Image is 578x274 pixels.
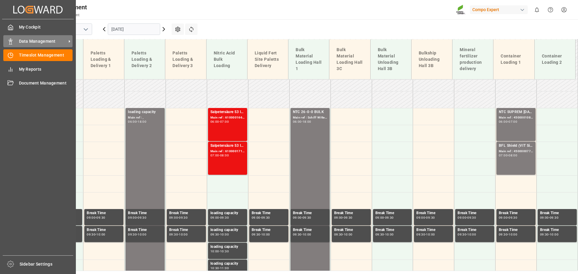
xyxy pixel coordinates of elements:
div: Break Time [499,227,533,233]
div: 09:30 [508,216,517,219]
div: - [260,216,261,219]
div: 09:00 [210,216,219,219]
div: - [466,233,467,236]
div: 09:30 [179,216,188,219]
div: Main ref : 6100001663, 2000001411 [210,115,245,120]
div: 10:00 [385,233,394,236]
div: loading capacity [210,244,245,250]
div: 10:00 [550,233,558,236]
div: Paletts Loading & Delivery 1 [88,48,119,71]
div: 10:00 [261,233,270,236]
div: 09:30 [550,216,558,219]
div: 10:00 [179,233,188,236]
div: Break Time [540,227,574,233]
div: Break Time [87,210,121,216]
div: 10:00 [508,233,517,236]
div: - [425,233,426,236]
div: 09:30 [385,216,394,219]
div: Break Time [540,210,574,216]
div: 09:30 [252,233,260,236]
a: My Reports [3,63,73,75]
div: 09:30 [375,233,384,236]
div: 09:30 [261,216,270,219]
div: 10:00 [138,233,146,236]
div: Break Time [128,227,162,233]
div: 09:30 [293,233,302,236]
div: Break Time [293,210,327,216]
div: Break Time [375,227,410,233]
div: Break Time [416,227,451,233]
div: 10:00 [303,233,311,236]
div: Break Time [334,227,368,233]
div: 09:30 [96,216,105,219]
div: 06:00 [128,120,137,123]
div: Main ref : 6100001715, 2000001426 [210,149,245,154]
div: 09:00 [375,216,384,219]
div: loading capacity [210,227,245,233]
div: - [137,120,138,123]
div: 09:00 [499,216,508,219]
div: 09:30 [426,216,435,219]
div: 10:00 [426,233,435,236]
button: open menu [81,25,90,34]
div: Paletts Loading & Delivery 2 [129,48,160,71]
div: 09:00 [416,216,425,219]
div: 10:00 [96,233,105,236]
img: Screenshot%202023-09-29%20at%2010.02.21.png_1712312052.png [456,5,466,15]
div: Salpetersäure 53 lose [210,143,245,149]
div: 09:00 [334,216,343,219]
div: 07:00 [220,120,229,123]
div: 06:00 [210,120,219,123]
div: - [425,216,426,219]
div: loading capacity [210,210,245,216]
div: Nitric Acid Bulk Loading [211,48,242,71]
div: - [137,233,138,236]
div: 09:00 [540,216,549,219]
span: My Reports [19,66,73,72]
div: 18:00 [138,120,146,123]
div: Break Time [499,210,533,216]
div: 18:00 [303,120,311,123]
div: - [178,216,179,219]
div: 10:00 [344,233,353,236]
div: Break Time [375,210,410,216]
div: Bulk Material Loading Hall 1 [293,44,324,74]
div: 09:00 [169,216,178,219]
div: NTC SUPREM [DATE] 25kg (x42) INT [499,109,533,115]
div: Salpetersäure 53 lose [210,109,245,115]
div: 06:00 [293,120,302,123]
div: - [219,120,220,123]
div: 07:00 [210,154,219,157]
div: - [384,216,385,219]
div: Main ref : , [128,115,162,120]
div: Main ref : Schiff Wittenheim 2/2, 20000000879 [293,115,327,120]
div: - [95,216,96,219]
div: 10:00 [467,233,476,236]
div: Break Time [169,227,204,233]
div: - [219,233,220,236]
input: DD.MM.YYYY [108,23,160,35]
div: - [302,120,303,123]
div: Bulk Material Unloading Hall 3B [375,44,406,74]
div: 09:00 [128,216,137,219]
div: Break Time [416,210,451,216]
div: 09:30 [416,233,425,236]
div: - [95,233,96,236]
div: Break Time [87,227,121,233]
div: 10:00 [220,233,229,236]
div: Mineral fertilizer production delivery [457,44,488,74]
div: 09:30 [210,233,219,236]
div: - [219,267,220,269]
a: Document Management [3,77,73,89]
div: - [302,233,303,236]
div: 09:30 [540,233,549,236]
div: 09:00 [458,216,466,219]
button: Help Center [544,3,557,17]
div: Bulk Material Loading Hall 3C [334,44,365,74]
span: Timeslot Management [19,52,73,58]
a: Timeslot Management [3,49,73,61]
span: Sidebar Settings [20,261,73,267]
